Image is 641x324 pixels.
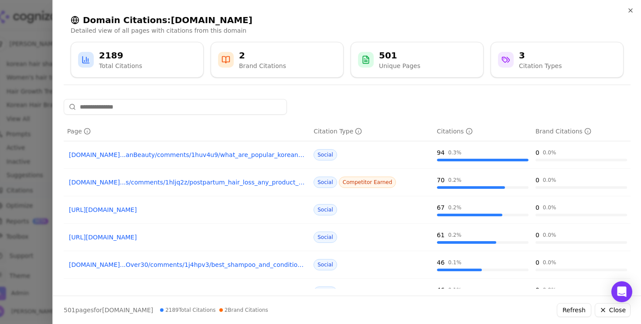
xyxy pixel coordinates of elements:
[314,286,337,298] span: Social
[314,232,337,243] span: Social
[160,307,215,314] span: 2189 Total Citations
[437,203,445,212] div: 67
[519,61,562,70] div: Citation Types
[69,178,305,187] a: [DOMAIN_NAME]...s/comments/1hljq2z/postpartum_hair_loss_any_product_recommendations
[448,259,462,266] div: 0.1 %
[535,148,539,157] div: 0
[437,148,445,157] div: 94
[64,306,153,314] p: page s for
[339,177,396,188] span: Competitor Earned
[99,49,142,61] div: 2189
[535,258,539,267] div: 0
[437,286,445,294] div: 46
[314,149,337,160] span: Social
[535,231,539,239] div: 0
[535,286,539,294] div: 0
[69,233,305,242] a: [URL][DOMAIN_NAME]
[314,177,337,188] span: Social
[437,127,473,136] div: Citations
[448,177,462,184] div: 0.2 %
[535,127,591,136] div: Brand Citations
[437,176,445,184] div: 70
[543,259,556,266] div: 0.0 %
[535,176,539,184] div: 0
[379,49,420,61] div: 501
[314,259,337,270] span: Social
[102,307,153,314] span: [DOMAIN_NAME]
[71,14,624,26] h2: Domain Citations: [DOMAIN_NAME]
[519,49,562,61] div: 3
[67,127,91,136] div: Page
[532,122,631,141] th: brandCitationCount
[543,286,556,293] div: 0.0 %
[239,49,286,61] div: 2
[543,232,556,239] div: 0.0 %
[64,307,75,314] span: 501
[448,204,462,211] div: 0.2 %
[543,177,556,184] div: 0.0 %
[219,307,268,314] span: 2 Brand Citations
[69,260,305,269] a: [DOMAIN_NAME]...Over30/comments/1j4hpv3/best_shampoo_and_conditioner_for_thickening
[543,149,556,156] div: 0.0 %
[557,303,591,317] button: Refresh
[379,61,420,70] div: Unique Pages
[448,232,462,239] div: 0.2 %
[437,258,445,267] div: 46
[437,231,445,239] div: 61
[448,286,462,293] div: 0.1 %
[69,205,305,214] a: [URL][DOMAIN_NAME]
[310,122,433,141] th: citationTypes
[69,150,305,159] a: [DOMAIN_NAME]...anBeauty/comments/1huv4u9/what_are_popular_korean_haircare_products
[433,122,532,141] th: totalCitationCount
[64,122,310,141] th: page
[535,203,539,212] div: 0
[69,288,305,297] a: [URL][DOMAIN_NAME]
[314,127,362,136] div: Citation Type
[99,61,142,70] div: Total Citations
[239,61,286,70] div: Brand Citations
[543,204,556,211] div: 0.0 %
[71,26,624,35] p: Detailed view of all pages with citations from this domain
[314,204,337,215] span: Social
[448,149,462,156] div: 0.3 %
[595,303,631,317] button: Close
